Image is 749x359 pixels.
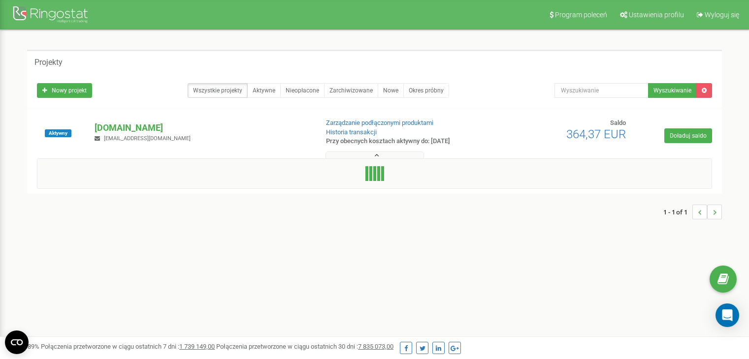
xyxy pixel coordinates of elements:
div: Open Intercom Messenger [716,303,739,327]
span: Połączenia przetworzone w ciągu ostatnich 7 dni : [41,343,215,350]
span: Program poleceń [555,11,607,19]
a: Historia transakcji [326,128,377,136]
span: Połączenia przetworzone w ciągu ostatnich 30 dni : [216,343,393,350]
span: Ustawienia profilu [629,11,684,19]
a: Wszystkie projekty [188,83,248,98]
a: Doładuj saldo [664,128,712,143]
span: Aktywny [45,129,71,137]
p: Przy obecnych kosztach aktywny do: [DATE] [326,137,484,146]
a: Nieopłacone [280,83,325,98]
span: Saldo [610,119,626,126]
span: 364,37 EUR [566,127,626,141]
button: Wyszukiwanie [648,83,697,98]
u: 1 739 149,00 [179,343,215,350]
p: [DOMAIN_NAME] [95,121,310,134]
span: [EMAIL_ADDRESS][DOMAIN_NAME] [104,135,191,142]
h5: Projekty [34,58,63,67]
a: Nowe [378,83,404,98]
u: 7 835 073,00 [358,343,393,350]
a: Zarchiwizowane [324,83,378,98]
a: Aktywne [247,83,281,98]
span: Wyloguj się [705,11,739,19]
span: 1 - 1 of 1 [663,205,692,219]
a: Nowy projekt [37,83,92,98]
input: Wyszukiwanie [554,83,649,98]
a: Okres próbny [403,83,449,98]
a: Zarządzanie podłączonymi produktami [326,119,433,126]
nav: ... [663,195,722,229]
button: Open CMP widget [5,330,29,354]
